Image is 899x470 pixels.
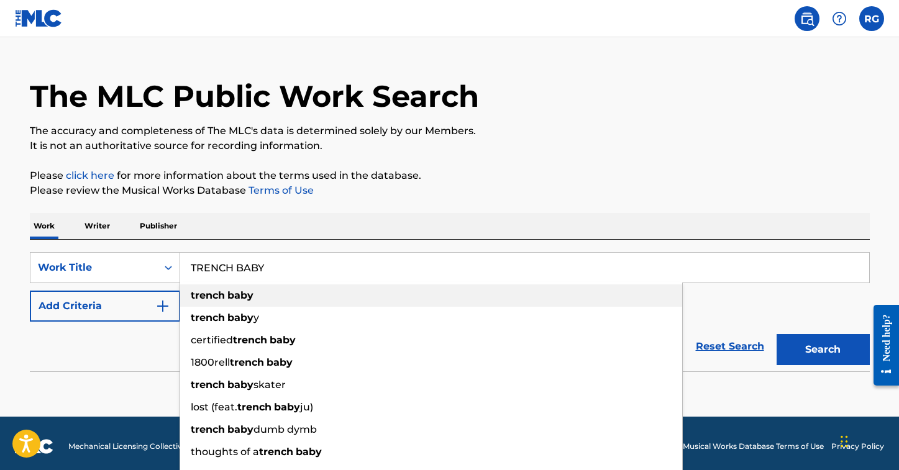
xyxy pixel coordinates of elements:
[253,379,286,391] span: skater
[267,356,293,368] strong: baby
[30,213,58,239] p: Work
[864,294,899,396] iframe: Resource Center
[227,423,253,435] strong: baby
[296,446,322,458] strong: baby
[30,78,479,115] h1: The MLC Public Work Search
[15,9,63,27] img: MLC Logo
[191,312,225,323] strong: trench
[300,401,313,413] span: ju)
[859,6,884,31] div: User Menu
[227,289,253,301] strong: baby
[191,446,259,458] span: thoughts of a
[30,124,870,138] p: The accuracy and completeness of The MLC's data is determined solely by our Members.
[800,11,815,26] img: search
[66,169,114,181] a: click here
[841,423,848,460] div: Drag
[831,441,884,452] a: Privacy Policy
[690,333,770,360] a: Reset Search
[30,183,870,198] p: Please review the Musical Works Database
[227,312,253,323] strong: baby
[30,168,870,183] p: Please for more information about the terms used in the database.
[30,291,180,322] button: Add Criteria
[136,213,181,239] p: Publisher
[30,252,870,371] form: Search Form
[237,401,272,413] strong: trench
[253,423,317,435] span: dumb dymb
[837,410,899,470] iframe: Chat Widget
[270,334,296,346] strong: baby
[191,423,225,435] strong: trench
[191,379,225,391] strong: trench
[246,184,314,196] a: Terms of Use
[259,446,293,458] strong: trench
[683,441,824,452] a: Musical Works Database Terms of Use
[827,6,852,31] div: Help
[274,401,300,413] strong: baby
[230,356,264,368] strong: trench
[253,312,259,323] span: y
[191,289,225,301] strong: trench
[233,334,267,346] strong: trench
[155,299,170,314] img: 9d2ae6d4665cec9f34b9.svg
[68,441,212,452] span: Mechanical Licensing Collective © 2025
[30,138,870,153] p: It is not an authoritative source for recording information.
[191,334,233,346] span: certified
[81,213,114,239] p: Writer
[191,401,237,413] span: lost (feat.
[38,260,150,275] div: Work Title
[191,356,230,368] span: 1800rell
[832,11,847,26] img: help
[227,379,253,391] strong: baby
[795,6,819,31] a: Public Search
[777,334,870,365] button: Search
